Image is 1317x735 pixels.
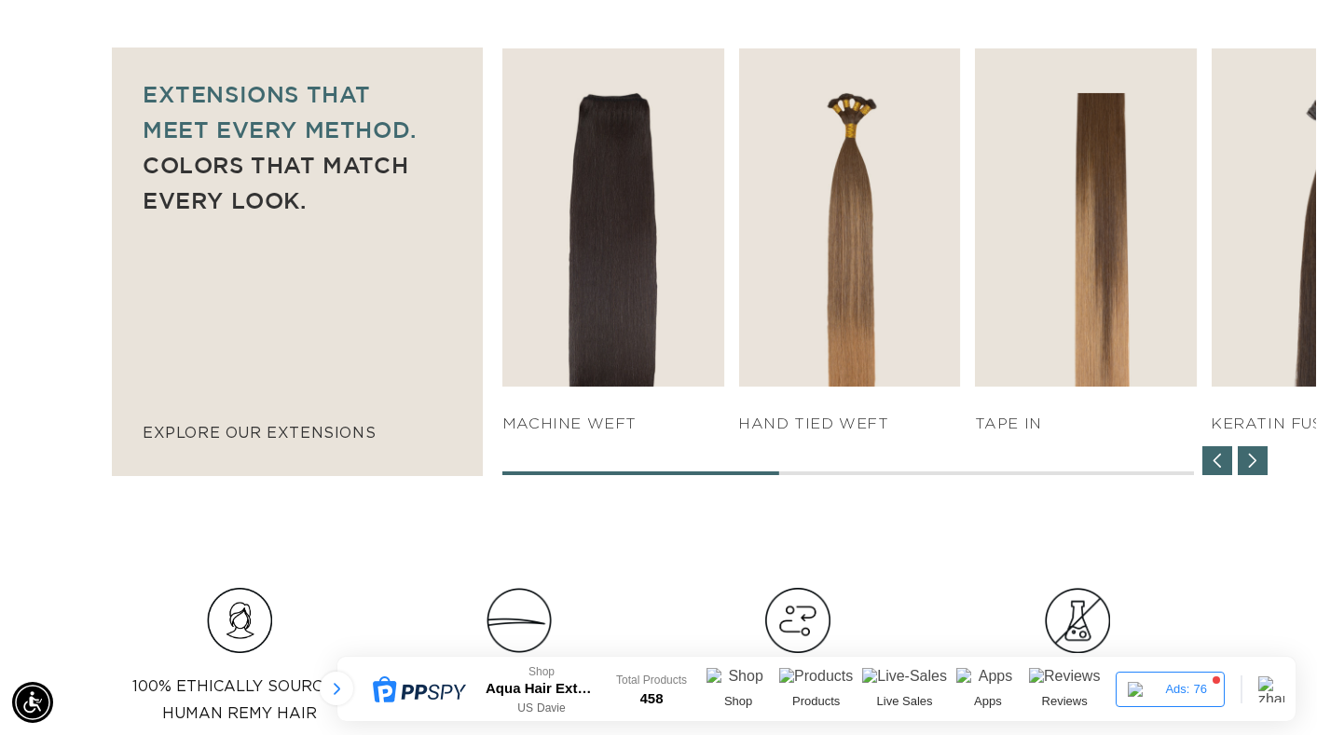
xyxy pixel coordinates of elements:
div: Accessibility Menu [12,682,53,723]
div: Previous slide [1202,446,1232,476]
img: Hair_Icon_e13bf847-e4cc-4568-9d64-78eb6e132bb2.png [765,588,830,653]
iframe: Chat Widget [1224,646,1317,735]
h4: Machine Weft [502,415,724,434]
p: explore our extensions [143,420,452,447]
img: Hair_Icon_a70f8c6f-f1c4-41e1-8dbd-f323a2e654e6.png [207,588,272,653]
div: 4 / 7 [975,48,1197,434]
h4: TAPE IN [975,415,1197,434]
div: Next slide [1238,446,1268,476]
div: 3 / 7 [738,48,960,434]
img: Clip_path_group_11631e23-4577-42dd-b462-36179a27abaf.png [487,588,552,653]
p: Extensions that [143,76,452,112]
img: Group.png [1045,588,1110,653]
p: meet every method. [143,112,452,147]
h4: HAND TIED WEFT [738,415,960,434]
p: Colors that match every look. [143,147,452,218]
p: 100% Ethically sourced, Human Remy Hair [132,674,347,728]
div: 2 / 7 [502,48,724,434]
